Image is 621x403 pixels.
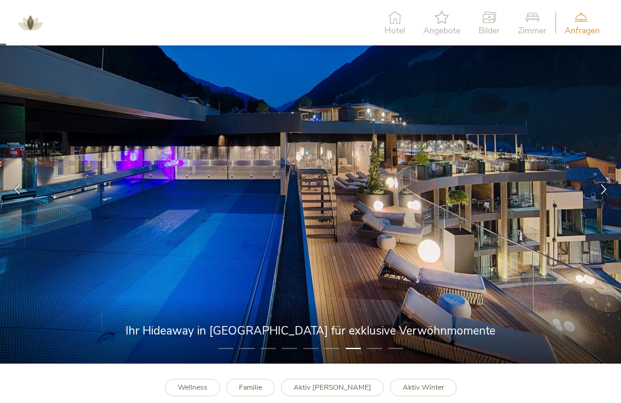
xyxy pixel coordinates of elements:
a: Aktiv Winter [390,379,457,396]
a: Aktiv [PERSON_NAME] [281,379,384,396]
span: Hotel [384,27,405,35]
span: Angebote [423,27,460,35]
span: Bilder [478,27,500,35]
a: Wellness [165,379,220,396]
img: AMONTI & LUNARIS Wellnessresort [12,5,49,41]
span: Zimmer [518,27,546,35]
b: Aktiv [PERSON_NAME] [294,382,371,392]
b: Aktiv Winter [403,382,444,392]
b: Wellness [178,382,207,392]
a: AMONTI & LUNARIS Wellnessresort [12,18,49,27]
span: Anfragen [565,27,600,35]
b: Familie [239,382,262,392]
a: Familie [226,379,275,396]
